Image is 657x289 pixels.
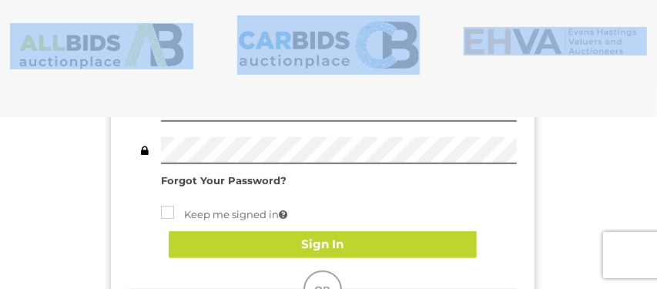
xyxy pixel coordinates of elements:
[169,231,477,258] button: Sign In
[161,206,287,223] label: Keep me signed in
[464,27,647,55] img: EHVA.com.au
[161,174,287,187] a: Forgot Your Password?
[237,15,421,75] img: CARBIDS.com.au
[10,23,193,69] img: ALLBIDS.com.au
